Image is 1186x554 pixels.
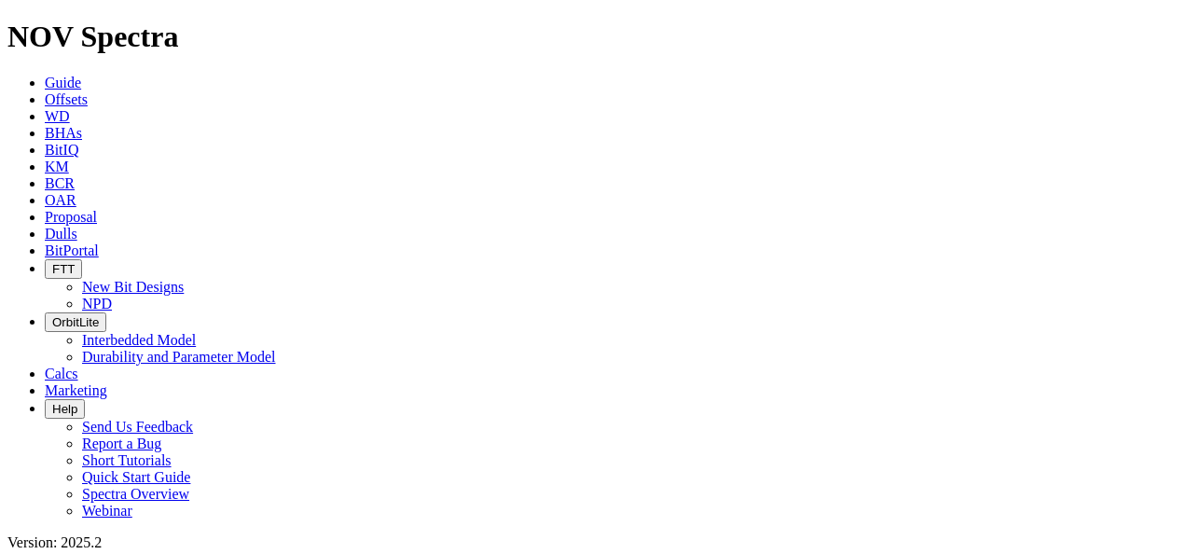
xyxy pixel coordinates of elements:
[45,366,78,381] a: Calcs
[82,332,196,348] a: Interbedded Model
[52,315,99,329] span: OrbitLite
[45,242,99,258] a: BitPortal
[82,296,112,312] a: NPD
[82,469,190,485] a: Quick Start Guide
[45,399,85,419] button: Help
[82,503,132,519] a: Webinar
[45,125,82,141] a: BHAs
[45,226,77,242] a: Dulls
[82,486,189,502] a: Spectra Overview
[7,20,1179,54] h1: NOV Spectra
[52,262,75,276] span: FTT
[45,159,69,174] a: KM
[45,312,106,332] button: OrbitLite
[82,279,184,295] a: New Bit Designs
[52,402,77,416] span: Help
[45,142,78,158] a: BitIQ
[82,452,172,468] a: Short Tutorials
[45,259,82,279] button: FTT
[45,108,70,124] a: WD
[45,209,97,225] a: Proposal
[82,436,161,451] a: Report a Bug
[45,192,76,208] a: OAR
[45,91,88,107] a: Offsets
[7,534,1179,551] div: Version: 2025.2
[82,349,276,365] a: Durability and Parameter Model
[45,75,81,90] a: Guide
[82,419,193,435] a: Send Us Feedback
[45,175,75,191] a: BCR
[45,382,107,398] a: Marketing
